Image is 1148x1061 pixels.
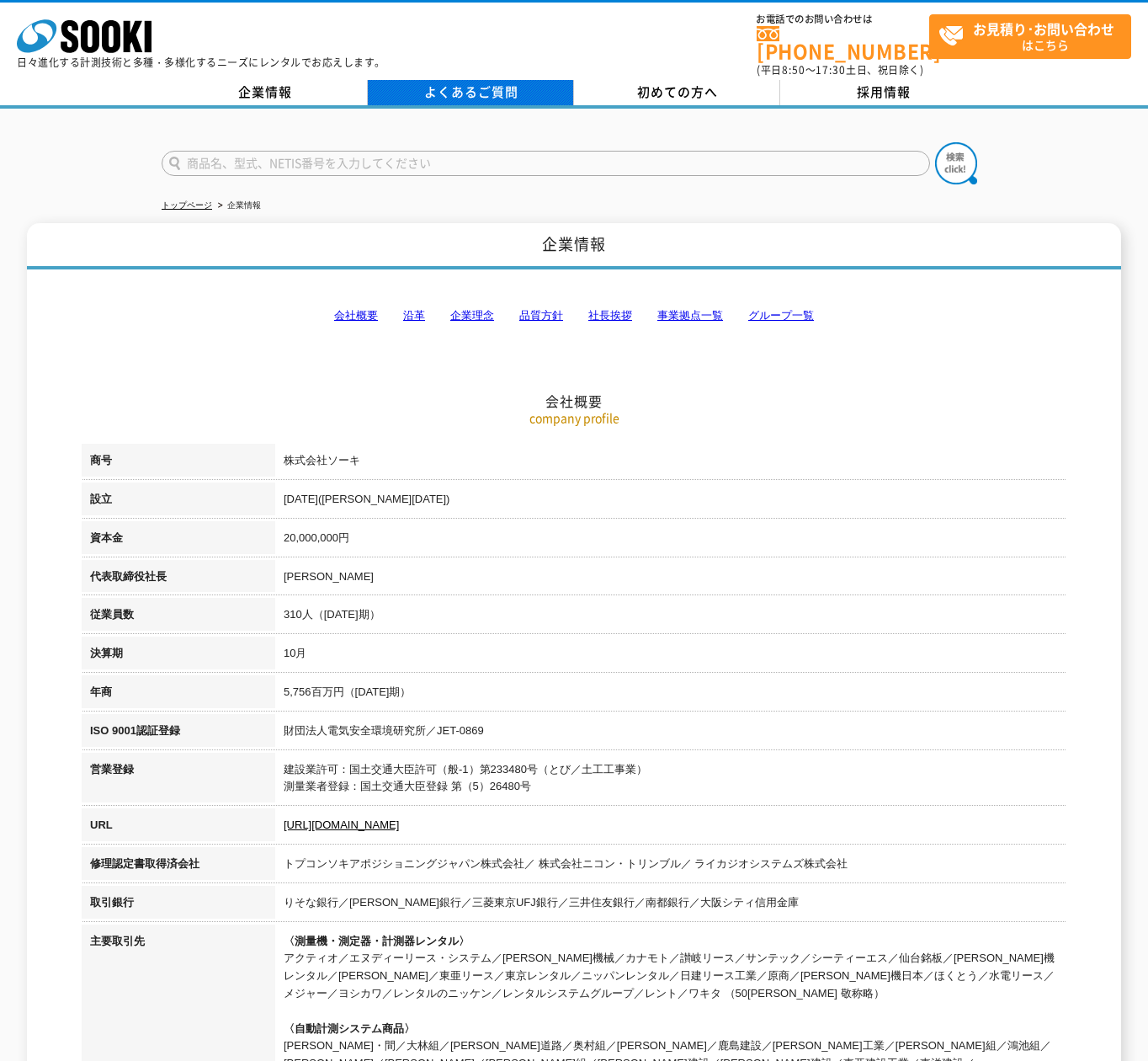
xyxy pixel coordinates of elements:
[27,223,1121,269] h1: 企業情報
[637,83,718,101] span: 初めての方へ
[929,14,1131,59] a: お見積り･お問い合わせはこちら
[275,675,1066,714] td: 5,756百万円（[DATE]期）
[757,26,929,61] a: [PHONE_NUMBER]
[275,521,1066,560] td: 20,000,000円
[215,197,261,215] li: 企業情報
[82,224,1066,410] h2: 会社概要
[973,19,1114,39] strong: お見積り･お問い合わせ
[275,886,1066,925] td: りそな銀行／[PERSON_NAME]銀行／三菱東京UFJ銀行／三井住友銀行／南都銀行／大阪シティ信用金庫
[162,151,930,176] input: 商品名、型式、NETIS番号を入力してください
[403,309,425,322] a: 沿革
[275,637,1066,675] td: 10月
[82,409,1066,427] p: company profile
[82,847,275,886] th: 修理認定書取得済会社
[748,309,814,322] a: グループ一覧
[757,62,923,77] span: (平日 ～ 土日、祝日除く)
[450,309,494,322] a: 企業理念
[275,560,1066,599] td: [PERSON_NAME]
[284,1022,415,1035] span: 〈自動計測システム商品〉
[275,847,1066,886] td: トプコンソキアポジショニングジャパン株式会社／ 株式会社ニコン・トリンブル／ ライカジオシステムズ株式会社
[82,753,275,809] th: 営業登録
[275,714,1066,753] td: 財団法人電気安全環境研究所／JET-0869
[82,675,275,714] th: 年商
[82,444,275,483] th: 商号
[368,80,574,105] a: よくあるご質問
[780,80,986,105] a: 採用情報
[284,935,470,947] span: 〈測量機・測定器・計測器レンタル〉
[275,483,1066,521] td: [DATE]([PERSON_NAME][DATE])
[82,521,275,560] th: 資本金
[275,598,1066,637] td: 310人（[DATE]期）
[334,309,378,322] a: 会社概要
[82,714,275,753] th: ISO 9001認証登録
[657,309,723,322] a: 事業拠点一覧
[82,808,275,847] th: URL
[82,483,275,521] th: 設立
[935,142,977,184] img: btn_search.png
[82,560,275,599] th: 代表取締役社長
[588,309,632,322] a: 社長挨拶
[275,444,1066,483] td: 株式会社ソーキ
[17,57,385,67] p: 日々進化する計測技術と多種・多様化するニーズにレンタルでお応えします。
[574,80,780,105] a: 初めての方へ
[82,637,275,675] th: 決算期
[284,818,399,831] a: [URL][DOMAIN_NAME]
[519,309,563,322] a: 品質方針
[82,598,275,637] th: 従業員数
[782,62,805,77] span: 8:50
[757,14,929,24] span: お電話でのお問い合わせは
[938,15,1130,57] span: はこちら
[162,80,368,105] a: 企業情報
[162,200,212,210] a: トップページ
[275,753,1066,809] td: 建設業許可：国土交通大臣許可（般-1）第233480号（とび／土工工事業） 測量業者登録：国土交通大臣登録 第（5）26480号
[82,886,275,925] th: 取引銀行
[816,62,846,77] span: 17:30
